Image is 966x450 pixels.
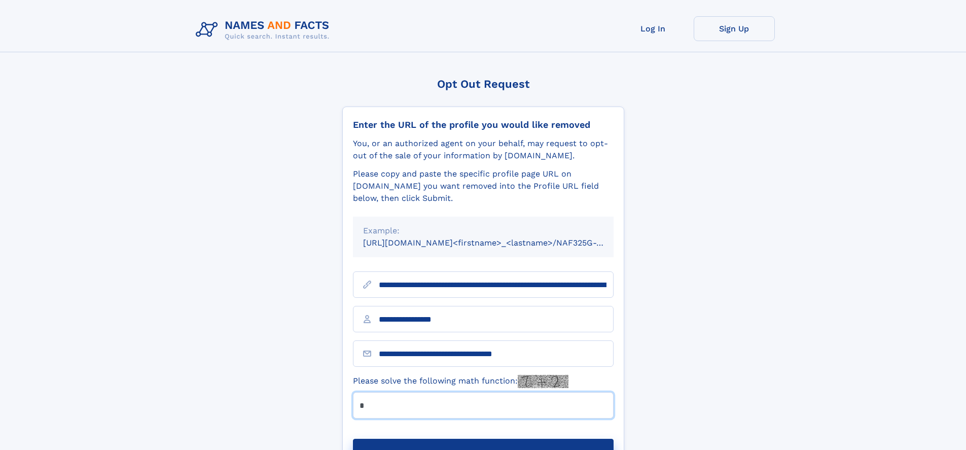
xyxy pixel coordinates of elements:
[363,238,633,248] small: [URL][DOMAIN_NAME]<firstname>_<lastname>/NAF325G-xxxxxxxx
[342,78,624,90] div: Opt Out Request
[363,225,603,237] div: Example:
[353,375,568,388] label: Please solve the following math function:
[353,119,614,130] div: Enter the URL of the profile you would like removed
[694,16,775,41] a: Sign Up
[613,16,694,41] a: Log In
[192,16,338,44] img: Logo Names and Facts
[353,137,614,162] div: You, or an authorized agent on your behalf, may request to opt-out of the sale of your informatio...
[353,168,614,204] div: Please copy and paste the specific profile page URL on [DOMAIN_NAME] you want removed into the Pr...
